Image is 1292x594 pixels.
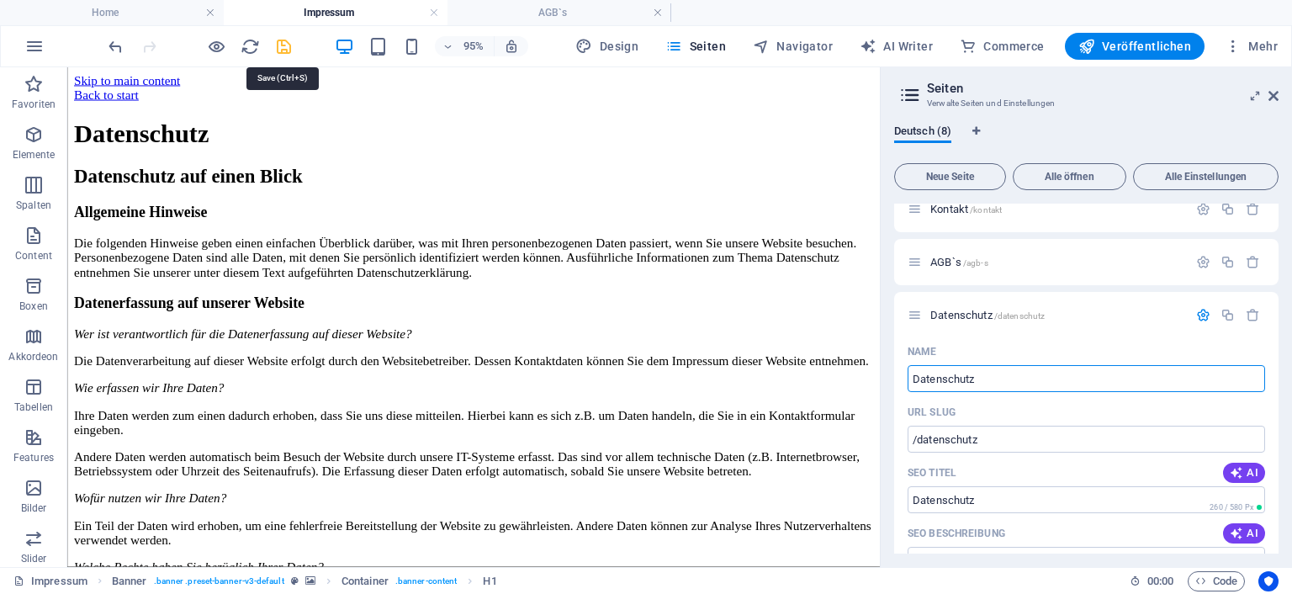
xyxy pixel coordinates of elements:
[224,3,447,22] h4: Impressum
[8,350,58,363] p: Akkordeon
[21,501,47,515] p: Bilder
[902,172,998,182] span: Neue Seite
[908,466,956,480] p: SEO Titel
[14,400,53,414] p: Tabellen
[1246,202,1260,216] div: Entfernen
[1196,308,1210,322] div: Einstellungen
[569,33,645,60] button: Design
[504,39,519,54] i: Bei Größenänderung Zoomstufe automatisch an das gewählte Gerät anpassen.
[1013,163,1126,190] button: Alle öffnen
[925,257,1188,268] div: AGB`s/agb-s
[1147,571,1173,591] span: 00 00
[7,7,119,21] a: Skip to main content
[1141,172,1271,182] span: Alle Einstellungen
[1210,503,1253,512] span: 260 / 580 Px
[1159,575,1162,587] span: :
[112,571,497,591] nav: breadcrumb
[291,576,299,586] i: Dieses Element ist ein anpassbares Preset
[1223,523,1265,544] button: AI
[575,38,638,55] span: Design
[1065,33,1205,60] button: Veröffentlichen
[1246,255,1260,269] div: Entfernen
[483,571,496,591] span: Klick zum Auswählen. Doppelklick zum Bearbeiten
[1206,501,1265,513] span: Berechnete Pixellänge in Suchergebnissen
[206,36,226,56] button: Klicke hier, um den Vorschau-Modus zu verlassen
[460,36,487,56] h6: 95%
[15,249,52,263] p: Content
[1230,527,1258,540] span: AI
[853,33,940,60] button: AI Writer
[908,345,936,358] p: Name
[1225,38,1278,55] span: Mehr
[908,406,956,419] label: Letzter Teil der URL für diese Seite
[1230,466,1258,480] span: AI
[105,36,125,56] button: undo
[753,38,833,55] span: Navigator
[395,571,457,591] span: . banner-content
[665,38,726,55] span: Seiten
[273,36,294,56] button: save
[241,37,260,56] i: Seite neu laden
[1218,33,1284,60] button: Mehr
[960,38,1045,55] span: Commerce
[1221,308,1235,322] div: Duplizieren
[925,310,1188,321] div: Datenschutz/datenschutz
[908,406,956,419] p: URL SLUG
[659,33,733,60] button: Seiten
[1020,172,1119,182] span: Alle öffnen
[1078,38,1191,55] span: Veröffentlichen
[1223,463,1265,483] button: AI
[112,571,147,591] span: Klick zum Auswählen. Doppelklick zum Bearbeiten
[970,205,1002,215] span: /kontakt
[13,451,54,464] p: Features
[13,571,87,591] a: Klick, um Auswahl aufzuheben. Doppelklick öffnet Seitenverwaltung
[1258,571,1279,591] button: Usercentrics
[19,300,48,313] p: Boxen
[894,125,1279,156] div: Sprachen-Tabs
[930,256,988,268] span: Klick, um Seite zu öffnen
[908,527,1005,540] label: Der Text in Suchergebnissen und Social Media
[1195,571,1237,591] span: Code
[240,36,260,56] button: reload
[106,37,125,56] i: Rückgängig: Seiten ändern (Strg+Z)
[894,163,1006,190] button: Neue Seite
[908,426,1265,453] input: Letzter Teil der URL für diese Seite
[908,527,1005,540] p: SEO Beschreibung
[927,81,1279,96] h2: Seiten
[953,33,1051,60] button: Commerce
[994,311,1046,321] span: /datenschutz
[930,203,1002,215] span: Klick, um Seite zu öffnen
[963,258,988,268] span: /agb-s
[13,148,56,162] p: Elemente
[435,36,495,56] button: 95%
[908,486,1265,513] input: Der Seitentitel in Suchergebnissen und Browser-Tabs
[1246,308,1260,322] div: Entfernen
[746,33,839,60] button: Navigator
[1221,202,1235,216] div: Duplizieren
[154,571,284,591] span: . banner .preset-banner-v3-default
[305,576,315,586] i: Element verfügt über einen Hintergrund
[447,3,671,22] h4: AGB`s
[860,38,933,55] span: AI Writer
[1188,571,1245,591] button: Code
[12,98,56,111] p: Favoriten
[894,121,951,145] span: Deutsch (8)
[21,552,47,565] p: Slider
[1196,255,1210,269] div: Einstellungen
[927,96,1245,111] h3: Verwalte Seiten und Einstellungen
[930,309,1045,321] span: Klick, um Seite zu öffnen
[16,199,51,212] p: Spalten
[1133,163,1279,190] button: Alle Einstellungen
[908,466,956,480] label: Der Seitentitel in Suchergebnissen und Browser-Tabs
[1130,571,1174,591] h6: Session-Zeit
[925,204,1188,215] div: Kontakt/kontakt
[342,571,389,591] span: Klick zum Auswählen. Doppelklick zum Bearbeiten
